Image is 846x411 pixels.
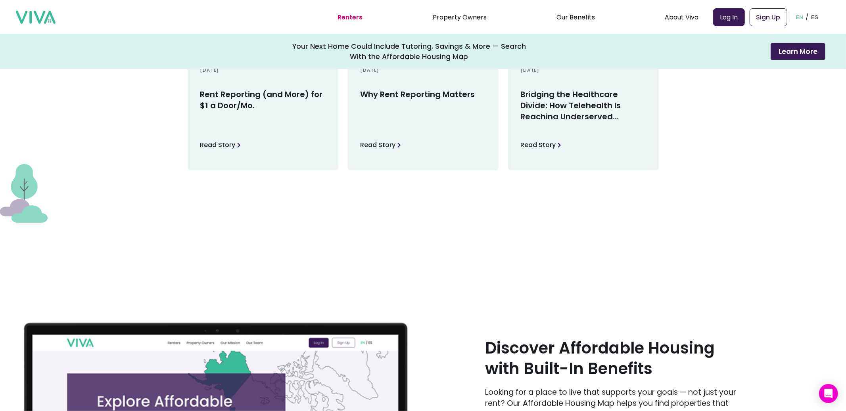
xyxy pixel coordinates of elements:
img: viva [16,11,56,24]
p: [DATE] [521,64,540,76]
a: Sign Up [750,8,787,26]
p: Read Story [200,140,236,151]
div: About Viva [665,7,699,27]
p: [DATE] [200,64,219,76]
img: arrow [237,143,241,148]
img: arrow [397,143,401,148]
div: Our Benefits [556,7,595,27]
a: Renters [338,13,363,22]
div: Your Next Home Could Include Tutoring, Savings & More — Search With the Affordable Housing Map [292,41,526,62]
button: ES [809,5,821,29]
p: / [806,11,809,23]
button: EN [794,5,806,29]
button: Learn More [771,43,825,60]
h3: Bridging the Healthcare Divide: How Telehealth Is Reaching Underserved Communities [521,89,646,119]
p: Read Story [361,140,396,151]
h2: Discover Affordable Housing with Built-In Benefits [485,338,739,379]
a: [DATE]Rent Reporting (and More) for $1 a Door/Mo.Read Storyarrow [188,52,338,170]
a: Log In [713,8,745,26]
h3: Why Rent Reporting Matters [361,89,475,119]
div: Open Intercom Messenger [819,384,838,403]
h3: Rent Reporting (and More) for $1 a Door/Mo. [200,89,326,119]
a: [DATE]Why Rent Reporting MattersRead Storyarrow [348,52,499,170]
p: [DATE] [361,64,380,76]
a: [DATE]Bridging the Healthcare Divide: How Telehealth Is Reaching Underserved CommunitiesRead Stor... [508,52,659,170]
img: arrow [558,143,561,148]
a: Property Owners [433,13,487,22]
p: Read Story [521,140,556,151]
